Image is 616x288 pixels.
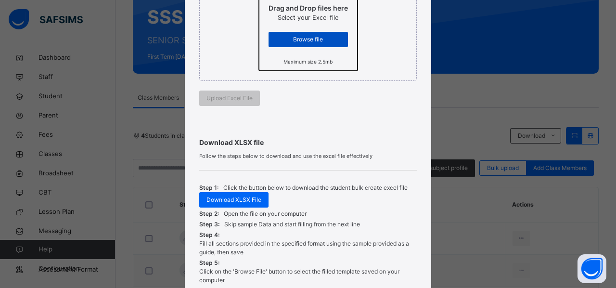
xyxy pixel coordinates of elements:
p: Click on the 'Browse File' button to select the filled template saved on your computer [199,267,417,285]
span: Select your Excel file [278,14,338,21]
span: Upload Excel File [206,94,253,103]
span: Download XLSX File [206,196,261,204]
span: Follow the steps below to download and use the excel file effectively [199,152,417,160]
span: Step 5: [199,259,219,267]
p: Click the button below to download the student bulk create excel file [223,183,408,192]
span: Step 4: [199,231,219,239]
p: Fill all sections provided in the specified format using the sample provided as a guide, then save [199,239,417,257]
span: Browse file [276,35,341,44]
button: Open asap [577,254,606,283]
span: Step 2: [199,209,219,218]
span: Step 3: [199,220,219,229]
p: Skip sample Data and start filling from the next line [224,220,360,229]
small: Maximum size 2.5mb [283,59,333,65]
p: Open the file on your computer [224,209,307,218]
p: Drag and Drop files here [269,3,348,13]
span: Step 1: [199,183,218,192]
span: Download XLSX file [199,137,417,147]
